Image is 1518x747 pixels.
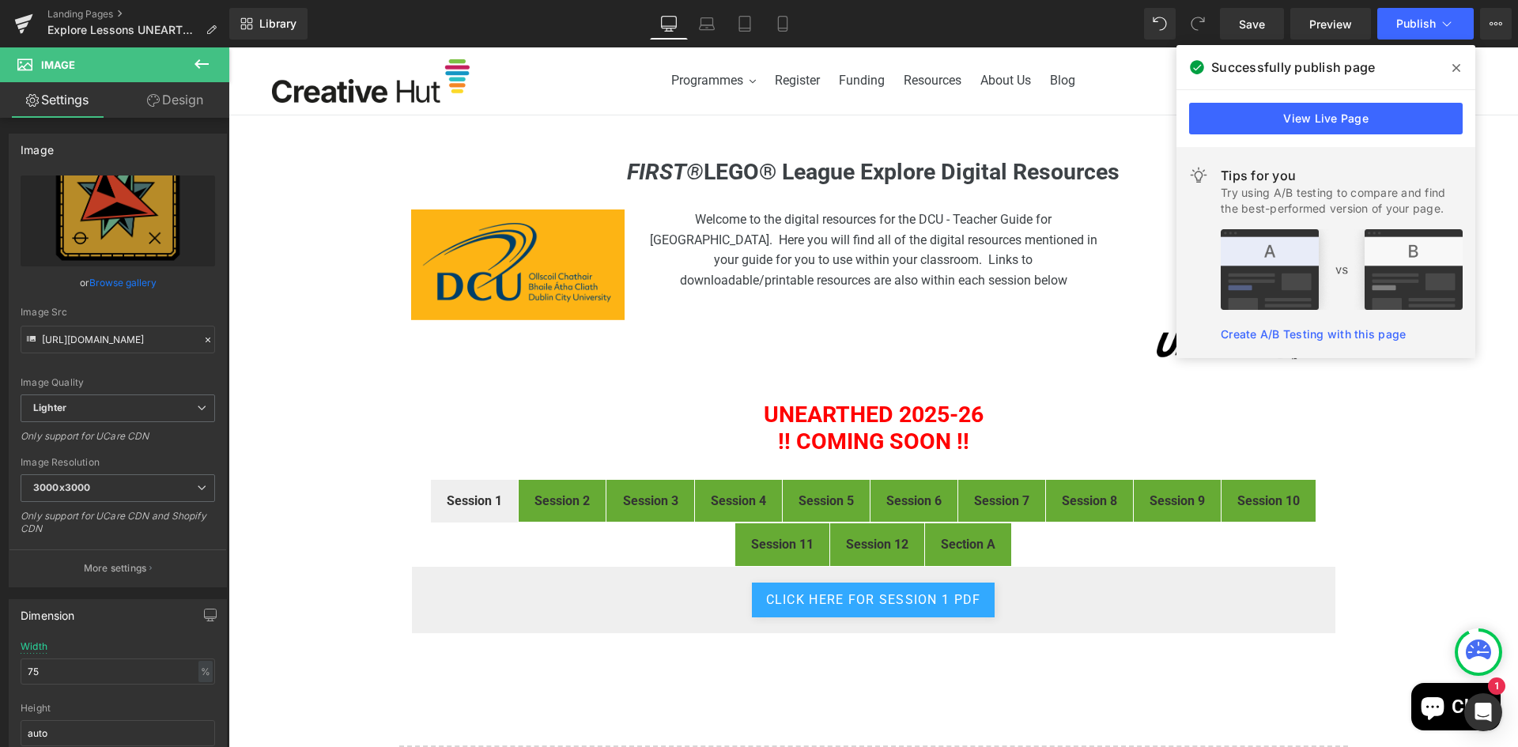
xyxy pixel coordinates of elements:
[617,489,680,504] b: Session 12
[675,25,733,41] span: Resources
[21,457,215,468] div: Image Resolution
[183,354,1108,381] h1: UNEARTHED 2025-26
[21,307,215,318] div: Image Src
[538,543,753,562] span: Click Here for Session 1 pdf
[41,58,75,71] span: Image
[1221,327,1406,341] a: Create A/B Testing with this page
[84,561,147,575] p: More settings
[650,8,688,40] a: Desktop
[610,25,656,41] span: Funding
[482,446,538,461] strong: Session 4
[47,24,199,36] span: Explore Lessons UNEARTHED
[538,21,599,45] a: Register
[1377,8,1474,40] button: Publish
[443,25,515,41] span: Programmes
[1144,8,1176,40] button: Undo
[523,535,767,570] a: Click Here for Session 1 pdf
[1309,16,1352,32] span: Preview
[183,381,1108,408] h1: !! COMING SOON !!
[921,446,976,461] strong: Session 9
[1182,8,1214,40] button: Redo
[764,8,802,40] a: Mobile
[306,446,361,461] strong: Session 2
[21,134,54,157] div: Image
[1221,229,1463,310] img: tip.png
[395,446,450,461] strong: Session 3
[118,82,232,118] a: Design
[1464,693,1502,731] div: Open Intercom Messenger
[1290,8,1371,40] a: Preview
[21,658,215,685] input: auto
[752,25,802,41] span: About Us
[1221,166,1463,185] div: Tips for you
[421,164,869,240] span: Welcome to the digital resources for the DCU - Teacher Guide for [GEOGRAPHIC_DATA]. Here you will...
[744,21,810,45] a: About Us
[570,446,625,461] strong: Session 5
[1178,636,1277,687] inbox-online-store-chat: Shopify online store chat
[89,269,157,296] a: Browse gallery
[47,8,229,21] a: Landing Pages
[9,549,226,587] button: More settings
[546,25,591,41] span: Register
[1239,16,1265,32] span: Save
[602,21,664,45] a: Funding
[1221,185,1463,217] div: Try using A/B testing to compare and find the best-performed version of your page.
[398,111,475,138] i: FIRST®
[435,21,535,45] button: Programmes
[1189,166,1208,185] img: light.svg
[746,446,801,461] strong: Session 7
[688,8,726,40] a: Laptop
[658,446,713,461] strong: Session 6
[21,377,215,388] div: Image Quality
[1211,58,1375,77] span: Successfully publish page
[229,8,308,40] a: New Library
[218,446,274,461] strong: Session 1
[1189,103,1463,134] a: View Live Page
[712,489,767,504] strong: Section A
[726,8,764,40] a: Tablet
[198,661,213,682] div: %
[21,720,215,746] input: auto
[667,21,741,45] a: Resources
[33,402,66,413] b: Lighter
[1009,446,1071,461] strong: Session 10
[43,12,241,55] img: FLL Ireland
[21,274,215,291] div: or
[259,17,296,31] span: Library
[1396,17,1436,30] span: Publish
[1480,8,1512,40] button: More
[814,21,855,45] a: Blog
[21,430,215,453] div: Only support for UCare CDN
[523,489,585,504] strong: Session 11
[21,326,215,353] input: Link
[21,510,215,545] div: Only support for UCare CDN and Shopify CDN
[21,703,215,714] div: Height
[21,641,47,652] div: Width
[821,25,847,41] span: Blog
[33,481,90,493] b: 3000x3000
[21,600,75,622] div: Dimension
[833,446,889,461] strong: Session 8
